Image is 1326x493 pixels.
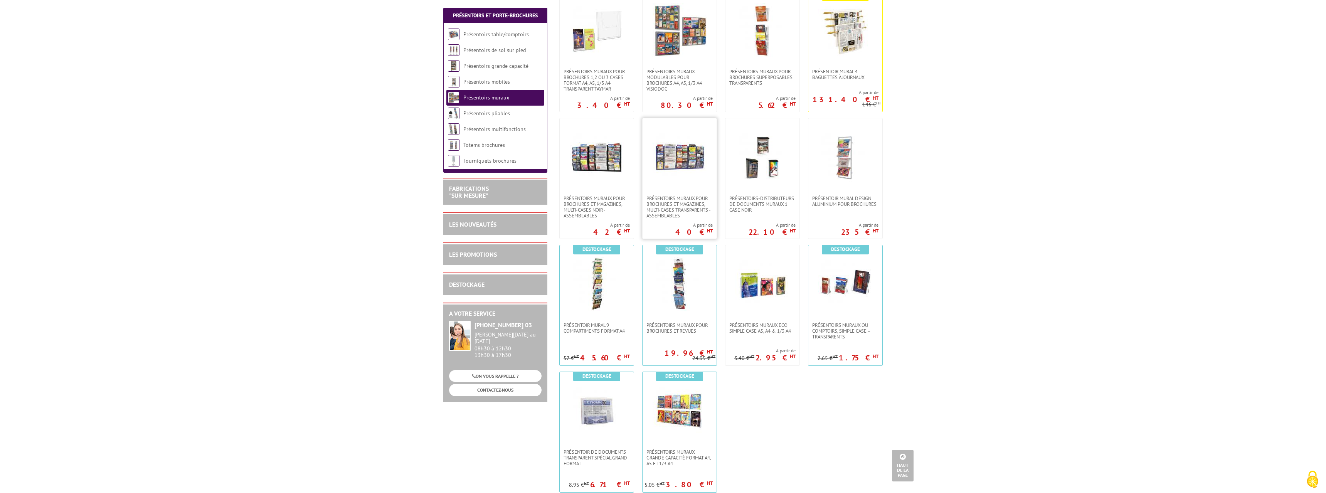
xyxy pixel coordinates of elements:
img: Présentoirs muraux [448,92,459,103]
p: 3.40 € [577,103,630,108]
a: PRÉSENTOIR MURAL DESIGN ALUMINIUM POUR BROCHURES [808,195,882,207]
a: Présentoirs table/comptoirs [463,31,529,38]
a: PRÉSENTOIR DE DOCUMENTS TRANSPARENT SPÉCIAL GRAND FORMAT [560,449,634,466]
img: PRÉSENTOIR MURAL 9 COMPARTIMENTS FORMAT A4 [570,257,624,311]
p: 80.30 € [661,103,713,108]
a: PRÉSENTOIR MURAL 9 COMPARTIMENTS FORMAT A4 [560,322,634,334]
p: 6.71 € [590,482,630,487]
sup: HT [876,100,881,106]
img: PRÉSENTOIR DE DOCUMENTS TRANSPARENT SPÉCIAL GRAND FORMAT [570,384,624,437]
span: PRÉSENTOIR MURAL DESIGN ALUMINIUM POUR BROCHURES [812,195,878,207]
img: PRÉSENTOIRS MURAUX OU COMPTOIRS, SIMPLE CASE – TRANSPARENTS [818,257,872,311]
img: Totems brochures [448,139,459,151]
p: 22.10 € [749,230,796,234]
span: PRÉSENTOIRS MURAUX POUR BROCHURES ET MAGAZINES, MULTI-CASES NOIR - ASSEMBLABLES [564,195,630,219]
p: 40 € [675,230,713,234]
a: Tourniquets brochures [463,157,517,164]
sup: HT [624,353,630,360]
sup: HT [624,101,630,107]
sup: HT [624,480,630,486]
a: Présentoirs muraux modulables pour brochures A4, A5, 1/3 A4 VISIODOC [643,69,717,92]
sup: HT [707,480,713,486]
p: 5.05 € [644,482,665,488]
sup: HT [790,101,796,107]
span: Présentoir mural 4 baguettes à journaux [812,69,878,80]
a: DESTOCKAGE [449,281,485,288]
a: PRÉSENTOIRS MURAUX POUR BROCHURES ET MAGAZINES, MULTI-CASES TRANSPARENTS - ASSEMBLABLES [643,195,717,219]
a: PRÉSENTOIRS MURAUX POUR BROCHURES 1,2 OU 3 CASES FORMAT A4, A5, 1/3 A4 TRANSPARENT TAYMAR [560,69,634,92]
p: 2.65 € [818,355,838,361]
b: Destockage [831,246,860,252]
a: Présentoir mural 4 baguettes à journaux [808,69,882,80]
sup: HT [574,354,579,359]
img: Présentoirs muraux modulables pour brochures A4, A5, 1/3 A4 VISIODOC [653,3,707,57]
img: Présentoirs de sol sur pied [448,44,459,56]
span: A partir de [675,222,713,228]
span: PRÉSENTOIRS MURAUX POUR BROCHURES ET MAGAZINES, MULTI-CASES TRANSPARENTS - ASSEMBLABLES [646,195,713,219]
a: Présentoirs et Porte-brochures [453,12,538,19]
a: ON VOUS RAPPELLE ? [449,370,542,382]
span: A partir de [734,348,796,354]
a: Présentoirs mobiles [463,78,510,85]
img: Présentoirs muraux Eco simple case A5, A4 & 1/3 A4 [735,257,789,311]
img: PRÉSENTOIRS MURAUX GRANDE CAPACITÉ FORMAT A4, A5 ET 1/3 A4 [653,384,707,437]
span: PRÉSENTOIRS-DISTRIBUTEURS DE DOCUMENTS MURAUX 1 CASE NOIR [729,195,796,213]
a: Présentoirs multifonctions [463,126,526,133]
img: Présentoir mural 4 baguettes à journaux [818,3,872,57]
sup: HT [660,481,665,486]
a: PRÉSENTOIRS MURAUX GRANDE CAPACITÉ FORMAT A4, A5 ET 1/3 A4 [643,449,717,466]
sup: HT [749,354,754,359]
button: Cookies (fenêtre modale) [1299,467,1326,493]
a: Présentoirs muraux Eco simple case A5, A4 & 1/3 A4 [725,322,799,334]
sup: HT [710,354,715,359]
sup: HT [873,95,878,101]
a: Présentoirs pliables [463,110,510,117]
img: widget-service.jpg [449,321,471,351]
span: PRÉSENTOIR MURAL 9 COMPARTIMENTS FORMAT A4 [564,322,630,334]
p: 1.75 € [839,355,878,360]
p: 19.96 € [665,351,713,355]
p: 3.80 € [666,482,713,487]
b: Destockage [582,373,611,379]
a: Présentoirs de sol sur pied [463,47,526,54]
strong: [PHONE_NUMBER] 03 [475,321,532,329]
sup: HT [873,227,878,234]
span: PRÉSENTOIRS MURAUX POUR BROCHURES 1,2 OU 3 CASES FORMAT A4, A5, 1/3 A4 TRANSPARENT TAYMAR [564,69,630,92]
p: 8.95 € [569,482,589,488]
img: Cookies (fenêtre modale) [1303,470,1322,489]
b: Destockage [582,246,611,252]
sup: HT [624,227,630,234]
b: Destockage [665,373,694,379]
sup: HT [707,101,713,107]
a: LES PROMOTIONS [449,251,497,258]
img: PRÉSENTOIRS-DISTRIBUTEURS DE DOCUMENTS MURAUX 1 CASE NOIR [735,130,789,184]
sup: HT [790,353,796,360]
p: 42 € [593,230,630,234]
p: 3.40 € [734,355,754,361]
p: 131.40 € [813,97,878,102]
a: Présentoirs muraux [463,94,509,101]
span: Présentoirs muraux modulables pour brochures A4, A5, 1/3 A4 VISIODOC [646,69,713,92]
span: A partir de [808,89,878,96]
p: 2.95 € [756,355,796,360]
span: A partir de [758,95,796,101]
p: 57 € [564,355,579,361]
p: 24.95 € [692,355,715,361]
img: Présentoirs multifonctions [448,123,459,135]
sup: HT [873,353,878,360]
sup: HT [584,481,589,486]
span: A partir de [593,222,630,228]
img: PRÉSENTOIRS MURAUX POUR BROCHURES ET MAGAZINES, MULTI-CASES NOIR - ASSEMBLABLES [570,130,624,184]
h2: A votre service [449,310,542,317]
img: Présentoirs pliables [448,108,459,119]
img: Tourniquets brochures [448,155,459,167]
a: LES NOUVEAUTÉS [449,220,496,228]
img: PRÉSENTOIRS MURAUX POUR BROCHURES SUPERPOSABLES TRANSPARENTS [735,3,789,57]
div: [PERSON_NAME][DATE] au [DATE] [475,331,542,345]
span: A partir de [749,222,796,228]
img: PRÉSENTOIR MURAL DESIGN ALUMINIUM POUR BROCHURES [818,130,872,184]
a: FABRICATIONS"Sur Mesure" [449,185,489,199]
b: Destockage [665,246,694,252]
span: PRÉSENTOIRS MURAUX OU COMPTOIRS, SIMPLE CASE – TRANSPARENTS [812,322,878,340]
a: Totems brochures [463,141,505,148]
